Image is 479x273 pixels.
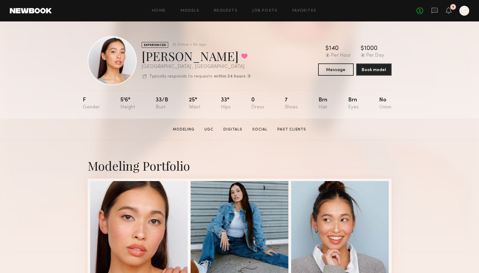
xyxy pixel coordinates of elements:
div: Brn [348,97,359,110]
div: Per Day [366,53,384,59]
div: 33" [221,97,230,110]
a: Past Clients [275,127,309,132]
div: No [379,97,391,110]
a: Requests [214,9,238,13]
div: 7 [285,97,298,110]
div: [GEOGRAPHIC_DATA] , [GEOGRAPHIC_DATA] [142,64,251,70]
a: Social [250,127,270,132]
div: F [83,97,100,110]
div: Brn [318,97,328,110]
div: Modeling Portfolio [88,157,392,174]
div: Per Hour [331,53,351,59]
div: Online < 1hr ago [177,43,206,47]
div: 140 [329,46,339,52]
div: EXPERIENCED [142,42,168,48]
div: 33/b [156,97,168,110]
b: within 24 hours [214,74,245,79]
div: 25" [189,97,200,110]
a: Models [181,9,199,13]
a: Job Posts [252,9,278,13]
p: Typically responds to requests [149,74,212,79]
a: C [459,6,469,16]
a: UGC [202,127,216,132]
div: $ [361,46,364,52]
button: Book model [356,63,392,76]
div: 1000 [364,46,378,52]
a: Home [152,9,166,13]
div: 1 [452,6,454,9]
div: $ [325,46,329,52]
button: Message [318,63,354,76]
a: Digitals [221,127,245,132]
div: [PERSON_NAME] [142,48,251,64]
a: Favorites [292,9,317,13]
a: Modeling [170,127,197,132]
div: 5'6" [120,97,135,110]
div: 0 [251,97,264,110]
